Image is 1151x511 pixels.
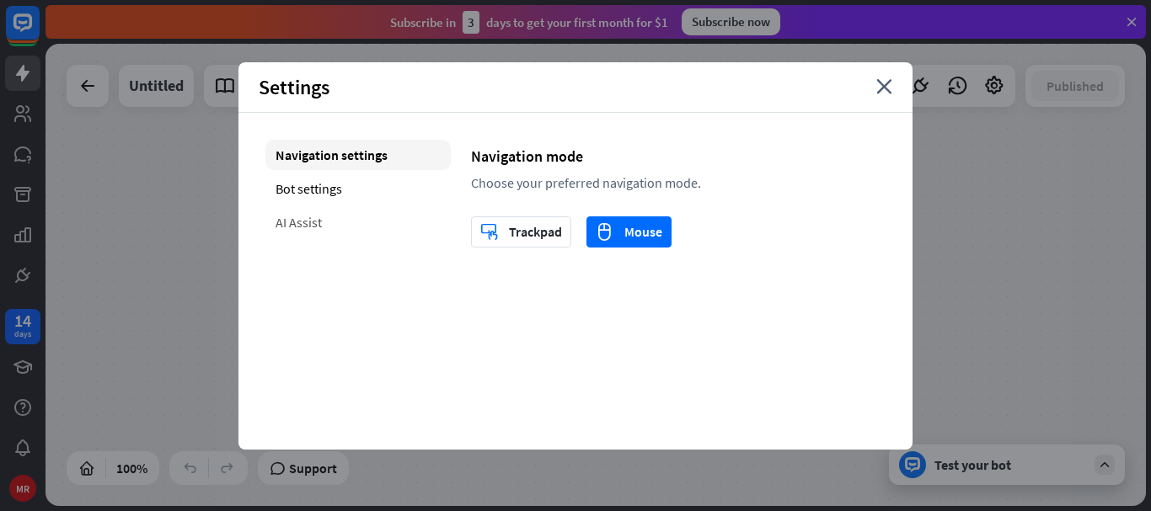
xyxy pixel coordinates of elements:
[876,79,892,94] i: close
[480,222,498,241] i: trackpad
[129,65,184,107] div: Untitled
[289,455,337,482] span: Support
[265,140,451,170] div: Navigation settings
[471,174,886,191] div: Choose your preferred navigation mode.
[463,11,479,34] div: 3
[9,475,36,502] div: MR
[14,328,31,340] div: days
[111,455,153,482] div: 100%
[259,74,329,100] span: Settings
[682,8,780,35] div: Subscribe now
[14,313,31,328] div: 14
[390,11,668,34] div: Subscribe in days to get your first month for $1
[1031,71,1119,101] button: Published
[265,207,451,237] div: AI Assist
[934,456,1086,473] div: Test your bot
[13,7,64,57] button: Open LiveChat chat widget
[471,216,571,248] button: trackpadTrackpad
[596,222,613,241] i: mouse
[471,146,886,166] div: Navigation mode
[480,217,562,247] div: Trackpad
[5,309,40,344] a: 14 days
[265,173,451,204] div: Bot settings
[596,217,662,247] div: Mouse
[586,216,672,248] button: mouseMouse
